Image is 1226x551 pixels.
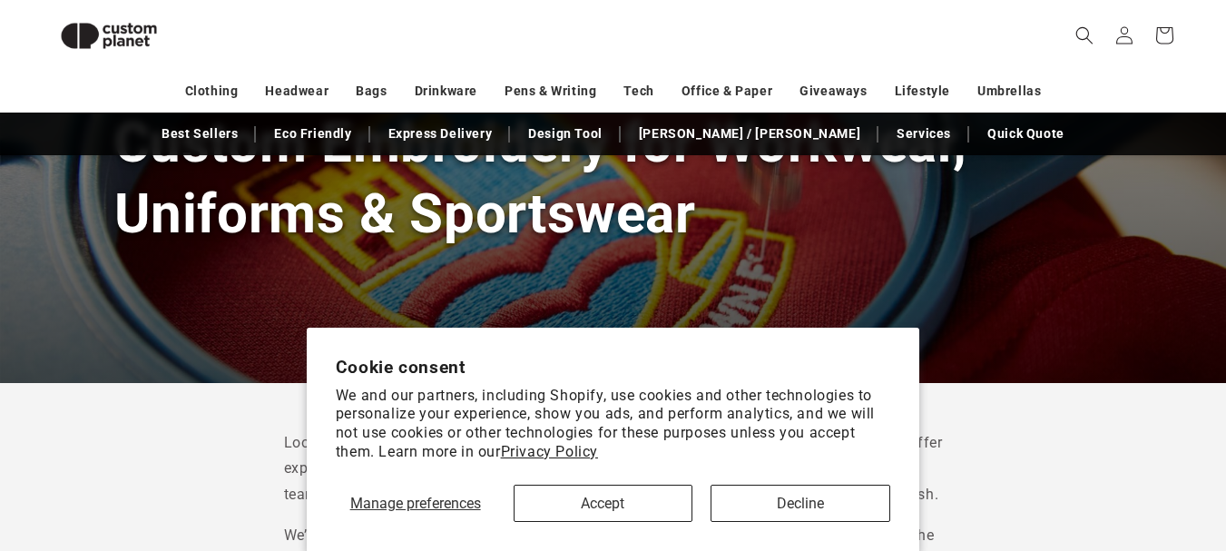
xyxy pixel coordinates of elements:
[336,357,891,378] h2: Cookie consent
[514,485,693,522] button: Accept
[336,387,891,462] p: We and our partners, including Shopify, use cookies and other technologies to personalize your ex...
[350,495,481,512] span: Manage preferences
[114,108,1113,248] h1: Custom Embroidery for Workwear, Uniforms & Sportswear
[519,118,612,150] a: Design Tool
[284,430,943,508] p: Looking to add a long-lasting, professional finish to your garments? At Custom Planet, we offer e...
[977,75,1041,107] a: Umbrellas
[501,443,598,460] a: Privacy Policy
[265,75,329,107] a: Headwear
[415,75,477,107] a: Drinkware
[623,75,653,107] a: Tech
[1064,15,1104,55] summary: Search
[1135,464,1226,551] iframe: Chat Widget
[682,75,772,107] a: Office & Paper
[185,75,239,107] a: Clothing
[336,485,495,522] button: Manage preferences
[630,118,869,150] a: [PERSON_NAME] / [PERSON_NAME]
[356,75,387,107] a: Bags
[379,118,502,150] a: Express Delivery
[978,118,1074,150] a: Quick Quote
[711,485,890,522] button: Decline
[799,75,867,107] a: Giveaways
[895,75,950,107] a: Lifestyle
[888,118,960,150] a: Services
[505,75,596,107] a: Pens & Writing
[265,118,360,150] a: Eco Friendly
[152,118,247,150] a: Best Sellers
[45,7,172,64] img: Custom Planet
